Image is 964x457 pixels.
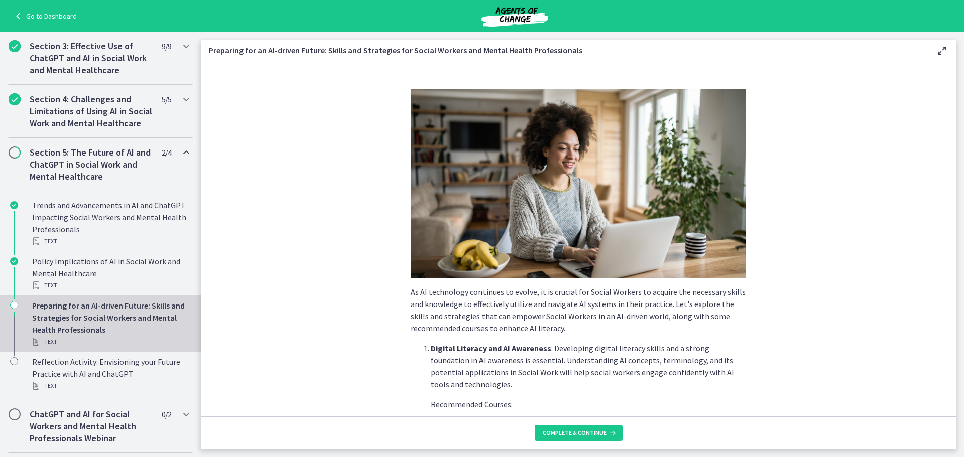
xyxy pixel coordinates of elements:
p: As AI technology continues to evolve, it is crucial for Social Workers to acquire the necessary s... [411,286,746,334]
img: Slides_for_Title_Slides_for_ChatGPT_and_AI_for_Social_Work_%2820%29.png [411,89,746,278]
div: Trends and Advancements in AI and ChatGPT Impacting Social Workers and Mental Health Professionals [32,199,189,247]
div: Preparing for an AI-driven Future: Skills and Strategies for Social Workers and Mental Health Pro... [32,299,189,348]
div: Text [32,279,189,291]
p: Recommended Courses: [431,398,746,410]
span: 2 / 4 [162,146,171,159]
i: Completed [9,93,21,105]
span: Complete & continue [543,429,607,437]
div: Text [32,235,189,247]
i: Completed [10,257,18,265]
img: Agents of Change [454,4,575,28]
h2: Section 4: Challenges and Limitations of Using AI in Social Work and Mental Healthcare [30,93,152,129]
div: Reflection Activity: Envisioning your Future Practice with AI and ChatGPT [32,356,189,392]
span: 5 / 5 [162,93,171,105]
div: Text [32,380,189,392]
h2: ChatGPT and AI for Social Workers and Mental Health Professionals Webinar [30,408,152,444]
i: Completed [9,40,21,52]
span: 0 / 2 [162,408,171,420]
h2: Section 3: Effective Use of ChatGPT and AI in Social Work and Mental Healthcare [30,40,152,76]
h2: Section 5: The Future of AI and ChatGPT in Social Work and Mental Healthcare [30,146,152,183]
button: Complete & continue [535,425,623,441]
a: Go to Dashboard [12,10,77,22]
p: : Developing digital literacy skills and a strong foundation in AI awareness is essential. Unders... [431,342,746,390]
i: Completed [10,201,18,209]
h3: Preparing for an AI-driven Future: Skills and Strategies for Social Workers and Mental Health Pro... [209,44,920,56]
div: Text [32,336,189,348]
div: Policy Implications of AI in Social Work and Mental Healthcare [32,255,189,291]
span: 9 / 9 [162,40,171,52]
strong: Digital Literacy and AI Awareness [431,343,551,353]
